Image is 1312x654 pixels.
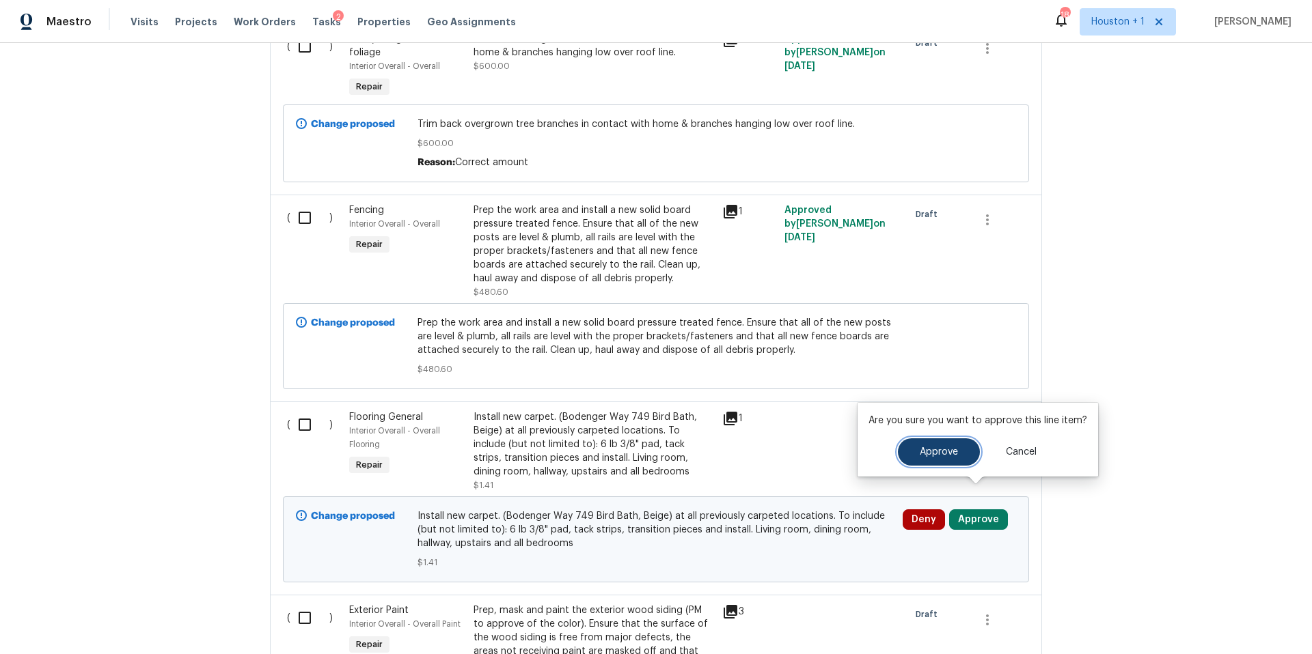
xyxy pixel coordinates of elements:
span: Repair [351,638,388,651]
span: Draft [916,36,943,50]
span: Approve [920,447,958,457]
span: Fencing [349,205,384,215]
span: Approved by [PERSON_NAME] on [784,205,886,242]
div: 1 [722,410,776,427]
div: 2 [333,10,344,24]
span: Draft [916,208,943,221]
p: Are you sure you want to approve this line item? [869,414,1087,427]
div: Trim back overgrown tree branches in contact with home & branches hanging low over roof line. [474,32,714,59]
button: Approve [949,509,1008,530]
div: Install new carpet. (Bodenger Way 749 Bird Bath, Beige) at all previously carpeted locations. To ... [474,410,714,479]
span: Interior Overall - Overall Paint [349,620,461,628]
span: Interior Overall - Overall Flooring [349,427,440,449]
span: Work Orders [234,15,296,29]
span: $1.41 [474,481,493,489]
span: Interior Overall - Overall [349,220,440,228]
span: [DATE] [784,61,815,71]
div: 1 [722,203,776,220]
span: Interior Overall - Overall [349,62,440,70]
button: Cancel [984,438,1058,466]
span: Maestro [46,15,92,29]
span: Repair [351,458,388,472]
span: $480.60 [418,362,895,376]
span: $600.00 [418,137,895,150]
span: Houston + 1 [1091,15,1145,29]
span: Reason: [418,158,455,167]
span: Prep the work area and install a new solid board pressure treated fence. Ensure that all of the n... [418,316,895,357]
span: Repair [351,80,388,94]
span: Visits [131,15,159,29]
button: Deny [903,509,945,530]
span: Tasks [312,17,341,27]
div: 18 [1060,8,1069,22]
button: Approve [898,438,980,466]
span: Projects [175,15,217,29]
b: Change proposed [311,511,395,521]
span: Repair [351,238,388,251]
span: [PERSON_NAME] [1209,15,1291,29]
span: Properties [357,15,411,29]
div: ( ) [283,28,345,104]
span: [DATE] [784,233,815,242]
div: ( ) [283,199,345,303]
span: Correct amount [455,158,528,167]
span: Approved by [PERSON_NAME] on [784,34,886,71]
span: Exterior Paint [349,606,409,615]
b: Change proposed [311,318,395,328]
span: $600.00 [474,62,510,70]
span: $480.60 [474,288,508,296]
span: Cancel [1006,447,1037,457]
div: 3 [722,603,776,620]
span: Draft [916,608,943,621]
span: $1.41 [418,556,895,569]
div: Prep the work area and install a new solid board pressure treated fence. Ensure that all of the n... [474,203,714,285]
b: Change proposed [311,119,395,129]
span: Flooring General [349,412,423,422]
span: Geo Assignments [427,15,516,29]
span: Install new carpet. (Bodenger Way 749 Bird Bath, Beige) at all previously carpeted locations. To ... [418,509,895,550]
span: Dead/overgrown tree or foliage [349,34,458,57]
span: Trim back overgrown tree branches in contact with home & branches hanging low over roof line. [418,117,895,131]
div: ( ) [283,406,345,496]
